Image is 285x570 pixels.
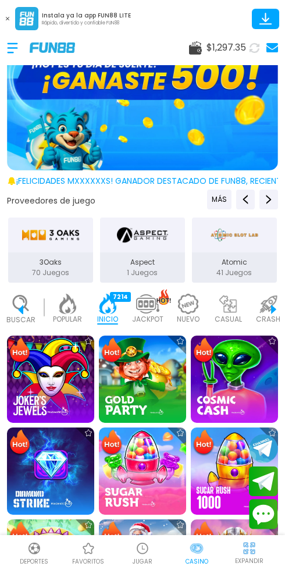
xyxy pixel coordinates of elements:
[170,540,224,566] a: CasinoCasinoCasino
[156,289,171,305] img: hot
[6,315,35,325] p: Buscar
[7,336,94,423] img: Joker's Jewels
[259,190,278,209] button: Next providers
[242,541,256,555] img: hide
[133,557,152,566] p: JUGAR
[7,195,95,207] button: Proveedores de juego
[100,337,123,365] img: Hot
[110,292,131,302] div: 7214
[249,499,278,529] button: Contact customer service
[7,540,61,566] a: DeportesDeportesDeportes
[192,257,277,268] p: Atomic
[215,314,242,325] p: CASUAL
[191,427,278,515] img: Sugar Rush 1000
[97,314,118,325] p: INICIO
[177,314,199,325] p: NUEVO
[56,294,79,314] img: popular_light.webp
[5,216,97,284] button: 3Oaks
[100,257,185,268] p: Aspect
[192,521,215,548] img: Hot
[30,42,75,52] img: Company Logo
[136,541,149,555] img: Casino Jugar
[7,427,94,515] img: Diamond Strike
[249,466,278,497] button: Join telegram
[115,540,169,566] a: Casino JugarCasino JugarJUGAR
[15,7,38,30] img: App Logo
[8,521,31,548] img: Hot
[176,294,199,314] img: new_light.webp
[249,433,278,464] button: Join telegram channel
[7,35,278,170] img: GANASTE 500
[8,257,93,268] p: 3Oaks
[61,540,115,566] a: Casino FavoritosCasino Favoritosfavoritos
[256,314,280,325] p: CRASH
[99,427,186,515] img: Sugar Rush
[97,216,188,284] button: Aspect
[192,429,215,457] img: Hot
[209,222,260,248] img: Atomic
[192,337,215,365] img: Hot
[53,314,82,325] p: POPULAR
[8,429,31,457] img: Hot
[117,222,168,248] img: Aspect
[20,557,48,566] p: Deportes
[192,268,277,278] p: 41 Juegos
[72,557,104,566] p: favoritos
[8,337,31,365] img: Hot
[22,222,79,248] img: 3Oaks
[42,11,131,20] p: Instala ya la app FUN88 LITE
[8,268,93,278] p: 70 Juegos
[100,429,123,457] img: Hot
[136,294,159,314] img: jackpot_light.webp
[188,216,280,284] button: Atomic
[132,314,163,325] p: JACKPOT
[206,41,246,55] span: $ 1,297.35
[27,541,41,555] img: Deportes
[216,294,240,314] img: casual_light.webp
[100,521,123,548] img: Hot
[235,557,263,565] p: EXPANDIR
[42,20,131,27] p: Rápido, divertido y confiable FUN88
[81,541,95,555] img: Casino Favoritos
[207,190,231,209] button: Previous providers
[256,294,280,314] img: crash_light.webp
[186,557,208,566] p: Casino
[236,190,255,209] button: Previous providers
[191,336,278,423] img: Cosmic Cash
[100,268,185,278] p: 1 Juegos
[96,294,119,314] img: home_active.webp
[99,336,186,423] img: Gold Party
